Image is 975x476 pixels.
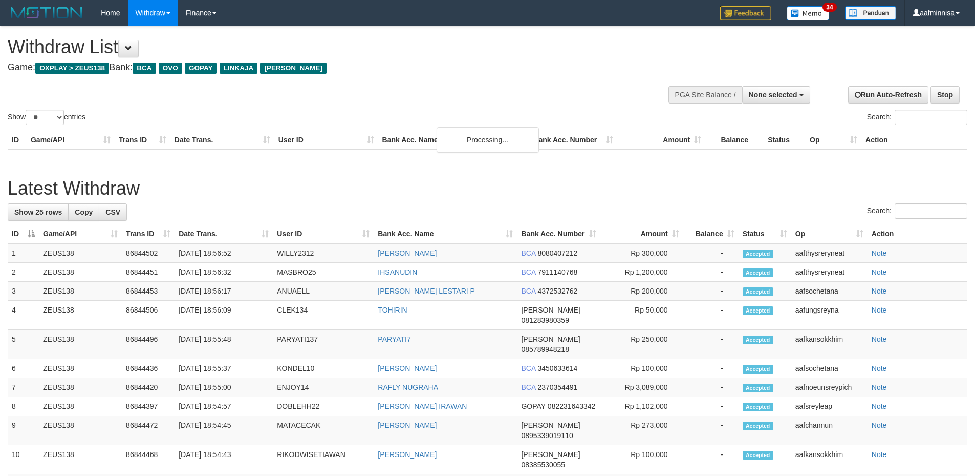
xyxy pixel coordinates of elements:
td: aafnoeunsreypich [791,378,868,397]
label: Search: [867,110,967,125]
td: - [683,243,739,263]
span: Accepted [743,287,773,296]
a: Show 25 rows [8,203,69,221]
td: 10 [8,445,39,474]
td: [DATE] 18:54:43 [175,445,273,474]
span: Accepted [743,336,773,344]
td: Rp 300,000 [600,243,683,263]
a: Copy [68,203,99,221]
h1: Latest Withdraw [8,178,967,199]
label: Search: [867,203,967,219]
a: Note [872,402,887,410]
div: Processing... [437,127,539,153]
td: 8 [8,397,39,416]
td: - [683,301,739,330]
input: Search: [895,203,967,219]
td: aafsochetana [791,359,868,378]
td: [DATE] 18:56:09 [175,301,273,330]
span: Accepted [743,403,773,411]
span: Copy 3450633614 to clipboard [537,364,577,372]
td: 86844502 [122,243,175,263]
td: aafthysreryneat [791,263,868,282]
a: Note [872,306,887,314]
th: Bank Acc. Name [378,131,530,150]
select: Showentries [26,110,64,125]
th: User ID: activate to sort column ascending [273,224,374,243]
div: PGA Site Balance / [668,86,742,104]
td: ZEUS138 [39,378,122,397]
span: BCA [521,249,535,257]
a: TOHIRIN [378,306,407,314]
th: Game/API: activate to sort column ascending [39,224,122,243]
span: Accepted [743,451,773,460]
td: [DATE] 18:54:45 [175,416,273,445]
span: BCA [521,287,535,295]
td: ZEUS138 [39,263,122,282]
td: DOBLEHH22 [273,397,374,416]
th: Date Trans.: activate to sort column ascending [175,224,273,243]
a: Note [872,383,887,391]
td: 3 [8,282,39,301]
span: CSV [105,208,120,216]
th: Trans ID: activate to sort column ascending [122,224,175,243]
td: Rp 100,000 [600,359,683,378]
td: [DATE] 18:56:32 [175,263,273,282]
span: Accepted [743,365,773,374]
th: Date Trans. [170,131,274,150]
span: [PERSON_NAME] [521,450,580,459]
td: 9 [8,416,39,445]
span: [PERSON_NAME] [521,335,580,343]
td: - [683,416,739,445]
td: 86844420 [122,378,175,397]
h4: Game: Bank: [8,63,640,73]
a: [PERSON_NAME] [378,364,437,372]
a: Note [872,268,887,276]
th: Op: activate to sort column ascending [791,224,868,243]
td: ANUAELL [273,282,374,301]
a: Note [872,421,887,429]
img: Feedback.jpg [720,6,771,20]
span: Accepted [743,268,773,277]
th: Bank Acc. Number [529,131,617,150]
span: OXPLAY > ZEUS138 [35,63,109,74]
span: BCA [521,268,535,276]
th: ID [8,131,27,150]
td: [DATE] 18:56:52 [175,243,273,263]
td: 86844496 [122,330,175,359]
td: [DATE] 18:55:37 [175,359,273,378]
td: 2 [8,263,39,282]
td: - [683,378,739,397]
td: aafsochetana [791,282,868,301]
th: Trans ID [115,131,170,150]
td: ZEUS138 [39,397,122,416]
span: GOPAY [521,402,545,410]
img: MOTION_logo.png [8,5,85,20]
td: Rp 100,000 [600,445,683,474]
span: Copy 8080407212 to clipboard [537,249,577,257]
td: Rp 1,200,000 [600,263,683,282]
img: Button%20Memo.svg [787,6,830,20]
td: - [683,359,739,378]
a: Note [872,287,887,295]
th: Status [764,131,806,150]
th: Game/API [27,131,115,150]
td: ZEUS138 [39,330,122,359]
a: IHSANUDIN [378,268,417,276]
td: 7 [8,378,39,397]
a: [PERSON_NAME] [378,421,437,429]
th: Action [861,131,967,150]
td: 86844436 [122,359,175,378]
span: Copy 08385530055 to clipboard [521,461,565,469]
a: [PERSON_NAME] [378,450,437,459]
span: None selected [749,91,797,99]
th: Balance [705,131,764,150]
label: Show entries [8,110,85,125]
th: Bank Acc. Number: activate to sort column ascending [517,224,600,243]
td: ZEUS138 [39,301,122,330]
button: None selected [742,86,810,104]
a: PARYATI7 [378,335,410,343]
a: Run Auto-Refresh [848,86,928,104]
th: Op [806,131,861,150]
h1: Withdraw List [8,37,640,57]
td: ZEUS138 [39,416,122,445]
